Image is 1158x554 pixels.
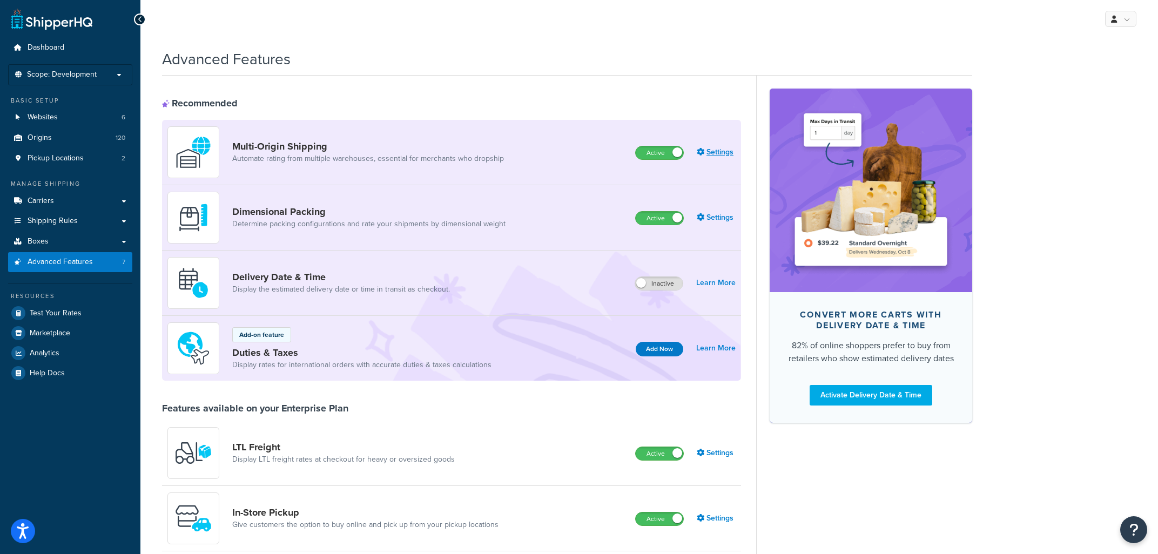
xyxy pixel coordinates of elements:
label: Active [636,146,683,159]
div: Recommended [162,97,238,109]
div: 82% of online shoppers prefer to buy from retailers who show estimated delivery dates [787,339,955,365]
a: Boxes [8,232,132,252]
div: Manage Shipping [8,179,132,188]
span: Test Your Rates [30,309,82,318]
span: Websites [28,113,58,122]
p: Add-on feature [239,330,284,340]
a: Origins120 [8,128,132,148]
span: Dashboard [28,43,64,52]
label: Active [636,447,683,460]
h1: Advanced Features [162,49,291,70]
a: Activate Delivery Date & Time [810,385,932,406]
div: Features available on your Enterprise Plan [162,402,348,414]
span: Carriers [28,197,54,206]
div: Convert more carts with delivery date & time [787,309,955,331]
span: Scope: Development [27,70,97,79]
a: Settings [697,511,736,526]
a: Duties & Taxes [232,347,492,359]
span: 2 [122,154,125,163]
span: Shipping Rules [28,217,78,226]
li: Websites [8,107,132,127]
img: wfgcfpwTIucLEAAAAASUVORK5CYII= [174,499,212,537]
a: Delivery Date & Time [232,271,450,283]
a: Settings [697,210,736,225]
a: LTL Freight [232,441,455,453]
a: In-Store Pickup [232,506,499,518]
button: Open Resource Center [1120,516,1147,543]
span: Marketplace [30,329,70,338]
a: Pickup Locations2 [8,148,132,168]
a: Settings [697,445,736,461]
a: Analytics [8,343,132,363]
a: Learn More [696,275,736,290]
a: Marketplace [8,323,132,343]
a: Automate rating from multiple warehouses, essential for merchants who dropship [232,153,504,164]
button: Add Now [636,342,683,356]
a: Display LTL freight rates at checkout for heavy or oversized goods [232,454,455,465]
li: Advanced Features [8,252,132,272]
span: Help Docs [30,369,65,378]
a: Test Your Rates [8,303,132,323]
label: Inactive [635,277,683,290]
img: gfkeb5ejjkALwAAAABJRU5ErkJggg== [174,264,212,302]
img: icon-duo-feat-landed-cost-7136b061.png [174,329,212,367]
img: y79ZsPf0fXUFUhFXDzUgf+ktZg5F2+ohG75+v3d2s1D9TjoU8PiyCIluIjV41seZevKCRuEjTPPOKHJsQcmKCXGdfprl3L4q7... [174,434,212,472]
label: Active [636,512,683,525]
a: Learn More [696,341,736,356]
span: 6 [122,113,125,122]
a: Dimensional Packing [232,206,506,218]
li: Origins [8,128,132,148]
a: Multi-Origin Shipping [232,140,504,152]
span: Origins [28,133,52,143]
a: Websites6 [8,107,132,127]
a: Help Docs [8,363,132,383]
a: Display the estimated delivery date or time in transit as checkout. [232,284,450,295]
a: Determine packing configurations and rate your shipments by dimensional weight [232,219,506,229]
span: Boxes [28,237,49,246]
img: DTVBYsAAAAAASUVORK5CYII= [174,199,212,237]
span: 120 [116,133,125,143]
span: Advanced Features [28,258,93,267]
img: WatD5o0RtDAAAAAElFTkSuQmCC [174,133,212,171]
li: Pickup Locations [8,148,132,168]
img: feature-image-ddt-36eae7f7280da8017bfb280eaccd9c446f90b1fe08728e4019434db127062ab4.png [786,105,956,275]
a: Give customers the option to buy online and pick up from your pickup locations [232,519,499,530]
a: Dashboard [8,38,132,58]
a: Display rates for international orders with accurate duties & taxes calculations [232,360,492,370]
a: Carriers [8,191,132,211]
a: Shipping Rules [8,211,132,231]
div: Basic Setup [8,96,132,105]
a: Settings [697,145,736,160]
div: Resources [8,292,132,301]
a: Advanced Features7 [8,252,132,272]
span: Analytics [30,349,59,358]
span: 7 [122,258,125,267]
label: Active [636,212,683,225]
span: Pickup Locations [28,154,84,163]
